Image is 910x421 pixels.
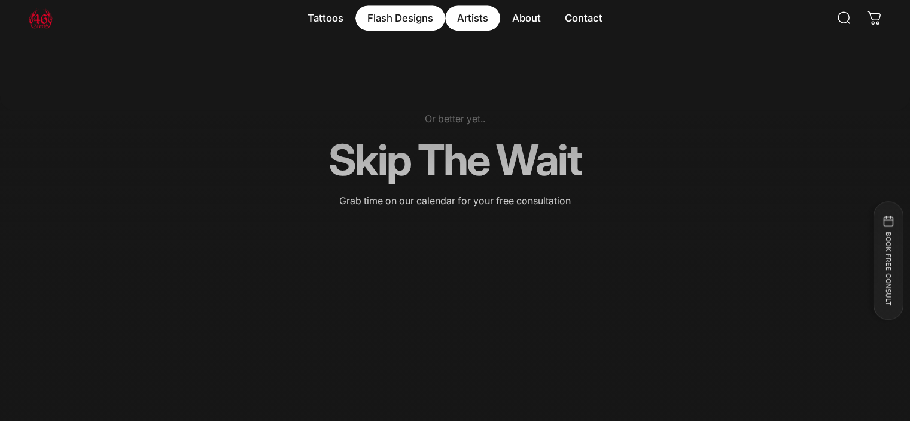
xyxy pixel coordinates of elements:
[500,5,553,31] summary: About
[445,5,500,31] summary: Artists
[296,5,355,31] summary: Tattoos
[355,5,445,31] summary: Flash Designs
[553,5,614,31] a: Contact
[296,5,614,31] nav: Primary
[861,5,887,31] a: 0 items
